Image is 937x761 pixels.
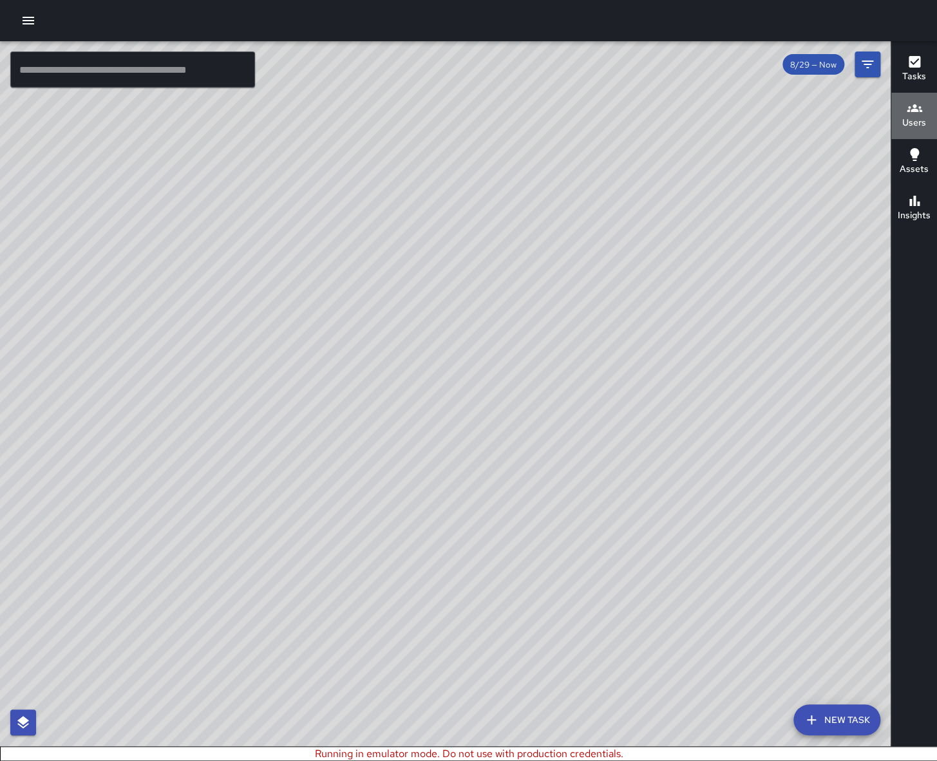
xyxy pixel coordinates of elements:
[898,209,931,223] h6: Insights
[902,116,926,130] h6: Users
[782,59,844,70] span: 8/29 — Now
[900,162,929,176] h6: Assets
[891,93,937,139] button: Users
[902,70,926,84] h6: Tasks
[891,46,937,93] button: Tasks
[891,139,937,185] button: Assets
[793,704,880,735] button: New Task
[855,52,880,77] button: Filters
[891,185,937,232] button: Insights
